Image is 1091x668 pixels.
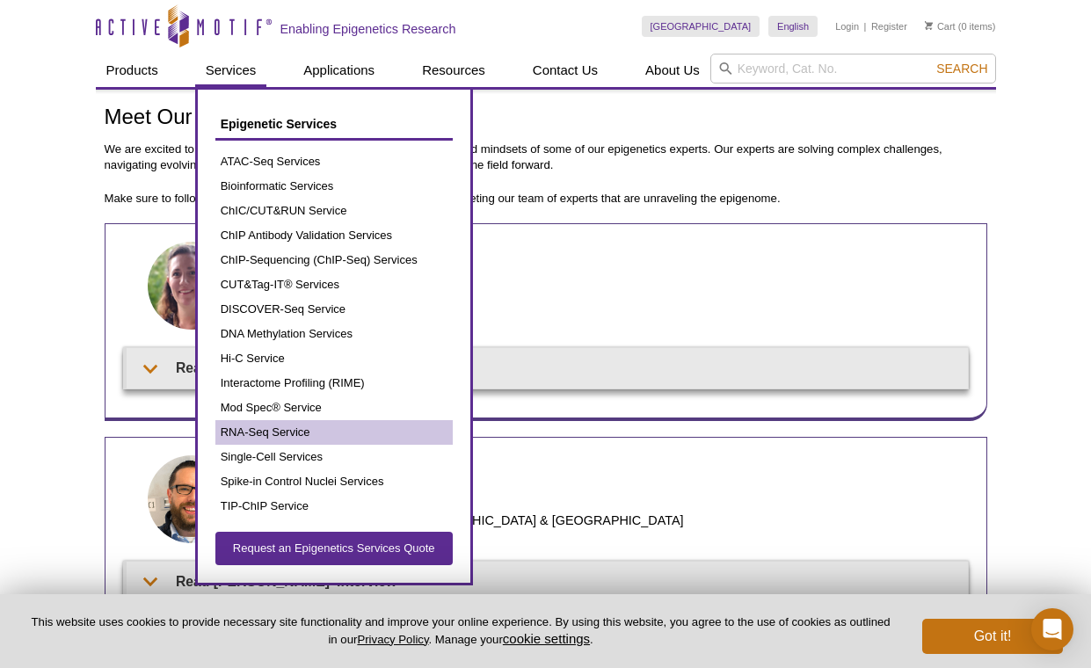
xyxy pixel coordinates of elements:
a: Privacy Policy [357,633,428,646]
a: Request an Epigenetics Services Quote [215,532,453,565]
p: This website uses cookies to provide necessary site functionality and improve your online experie... [28,614,893,648]
button: cookie settings [503,631,590,646]
li: (0 items) [925,16,996,37]
a: About Us [635,54,710,87]
p: We are excited to offer a behind-the-scenes glimpse into the careers and mindsets of some of our ... [105,142,987,173]
a: Products [96,54,169,87]
img: Anne-Sophie Berthomieu headshot [148,242,236,330]
a: Hi-C Service [215,346,453,371]
a: Services [195,54,267,87]
a: CUT&Tag-IT® Services [215,272,453,297]
a: [GEOGRAPHIC_DATA] [642,16,760,37]
h3: Key Account manager, [GEOGRAPHIC_DATA] & [GEOGRAPHIC_DATA] [274,510,968,531]
a: DNA Methylation Services [215,322,453,346]
a: Cart [925,20,956,33]
a: Bioinformatic Services [215,174,453,199]
button: Got it! [922,619,1063,654]
a: ATAC-Seq Services [215,149,453,174]
a: DISCOVER-Seq Service [215,297,453,322]
a: Applications [293,54,385,87]
a: Epigenetic Services [215,107,453,141]
p: Make sure to follow us on , , and to continue meeting our team of experts that are unraveling the... [105,191,987,207]
input: Keyword, Cat. No. [710,54,996,83]
button: Search [931,61,993,76]
span: Epigenetic Services [221,117,337,131]
h2: Enabling Epigenetics Research [280,21,456,37]
a: Resources [411,54,496,87]
h2: [PERSON_NAME] [274,259,968,283]
a: Register [871,20,907,33]
summary: Read [PERSON_NAME]'s Interview [127,348,968,388]
summary: Read [PERSON_NAME]' Interview [127,562,968,601]
a: Mod Spec® Service [215,396,453,420]
a: ChIP Antibody Validation Services [215,223,453,248]
span: Search [936,62,987,76]
a: TIP-ChIP Service [215,494,453,519]
a: Single-Cell Services [215,445,453,469]
a: ChIP-Sequencing (ChIP-Seq) Services [215,248,453,272]
li: | [864,16,867,37]
a: RNA-Seq Service [215,420,453,445]
img: Your Cart [925,21,933,30]
a: Login [835,20,859,33]
h2: [PERSON_NAME] [274,473,968,497]
a: Contact Us [522,54,608,87]
img: Matthias Spiller-Becker headshot [148,455,236,543]
a: Spike-in Control Nuclei Services [215,469,453,494]
div: Open Intercom Messenger [1031,608,1073,650]
a: English [768,16,818,37]
h1: Meet Our Experts [105,105,987,131]
a: Interactome Profiling (RIME) [215,371,453,396]
h3: Sales and Marketing Specialist [274,296,968,317]
a: ChIC/CUT&RUN Service [215,199,453,223]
